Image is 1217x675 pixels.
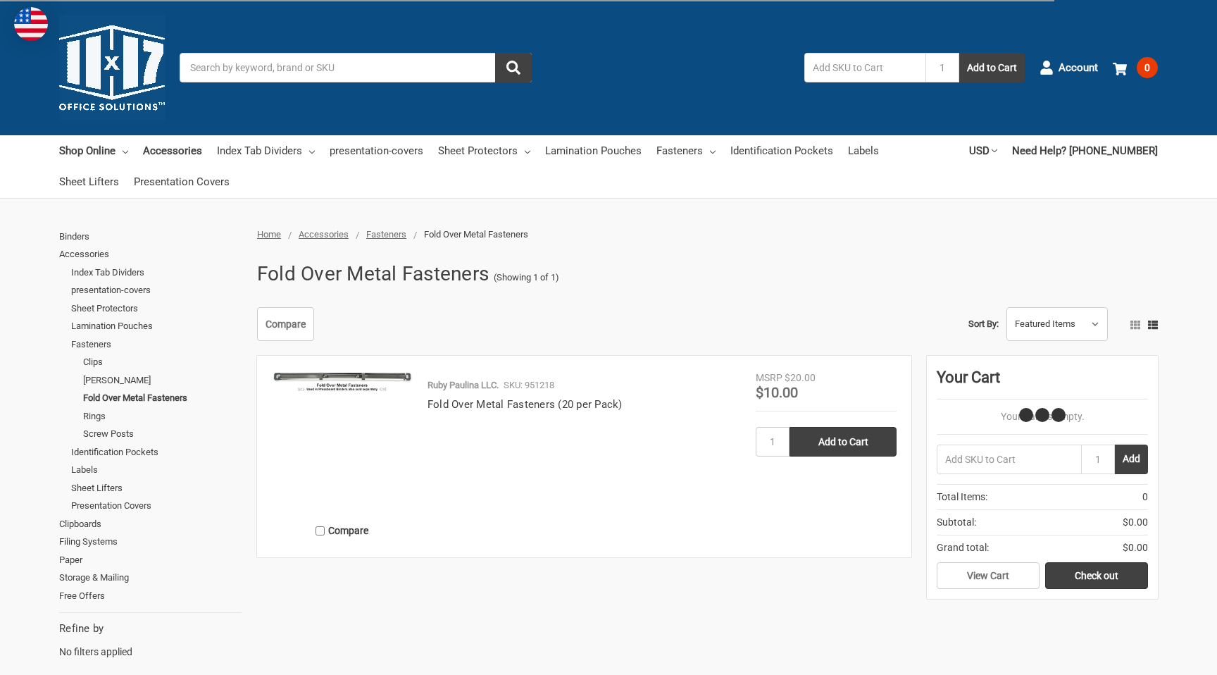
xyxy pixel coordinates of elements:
p: Ruby Paulina LLC. [427,378,499,392]
a: 0 [1113,49,1158,86]
div: No filters applied [59,621,242,659]
a: presentation-covers [330,135,423,166]
img: duty and tax information for United States [14,7,48,41]
span: Total Items: [937,490,987,504]
a: Labels [848,135,879,166]
a: Index Tab Dividers [217,135,315,166]
a: Fold Over Metal Fasteners (20 per Pack) [427,398,623,411]
a: Accessories [143,135,202,166]
a: Need Help? [PHONE_NUMBER] [1012,135,1158,166]
p: SKU: 951218 [504,378,554,392]
span: 0 [1137,57,1158,78]
input: Add SKU to Cart [937,445,1081,474]
a: Paper [59,551,242,569]
a: Presentation Covers [71,497,242,515]
a: Sheet Lifters [71,479,242,497]
a: Fasteners [71,335,242,354]
a: Home [257,229,281,240]
a: Lamination Pouches [545,135,642,166]
a: Accessories [299,229,349,240]
a: Labels [71,461,242,479]
a: Fasteners [366,229,406,240]
a: Compare [257,307,314,341]
a: Sheet Protectors [71,299,242,318]
a: Storage & Mailing [59,569,242,587]
input: Search by keyword, brand or SKU [180,53,532,82]
a: Clipboards [59,515,242,533]
span: $10.00 [756,384,798,401]
span: $20.00 [785,372,816,383]
a: Rings [83,407,242,426]
a: USD [969,135,997,166]
a: Index Tab Dividers [71,264,242,282]
label: Sort By: [968,314,999,335]
span: Grand total: [937,540,989,555]
a: Screw Posts [83,425,242,443]
a: View Cart [937,562,1040,589]
span: $0.00 [1123,540,1148,555]
a: Fold Over Metal Fasteners [83,389,242,407]
a: Identification Pockets [71,443,242,462]
span: 0 [1142,490,1148,504]
a: Account [1040,49,1098,86]
h1: Fold Over Metal Fasteners [257,256,489,292]
button: Add to Cart [959,53,1025,82]
a: Fold Over Metal Fasteners (20 per Pack) [272,371,413,512]
p: Your Cart Is Empty. [937,409,1148,424]
span: Account [1059,60,1098,76]
span: Fold Over Metal Fasteners [424,229,528,240]
div: Your Cart [937,366,1148,400]
a: Check out [1045,562,1148,589]
a: Presentation Covers [134,166,230,197]
a: Binders [59,228,242,246]
a: Sheet Protectors [438,135,530,166]
a: Lamination Pouches [71,317,242,335]
a: Fasteners [656,135,716,166]
span: (Showing 1 of 1) [494,271,559,285]
a: Free Offers [59,587,242,605]
input: Add SKU to Cart [804,53,925,82]
img: Fold Over Metal Fasteners (20 per Pack) [272,371,413,395]
a: presentation-covers [71,281,242,299]
a: Sheet Lifters [59,166,119,197]
input: Compare [316,526,325,535]
button: Add [1115,445,1148,474]
a: Identification Pockets [730,135,833,166]
a: Shop Online [59,135,128,166]
a: Accessories [59,245,242,264]
label: Compare [272,519,413,543]
img: 11x17.com [59,15,165,120]
span: Subtotal: [937,515,976,530]
div: MSRP [756,371,782,385]
a: Clips [83,353,242,371]
a: [PERSON_NAME] [83,371,242,390]
a: Filing Systems [59,533,242,551]
input: Add to Cart [790,427,897,457]
h5: Refine by [59,621,242,637]
span: $0.00 [1123,515,1148,530]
